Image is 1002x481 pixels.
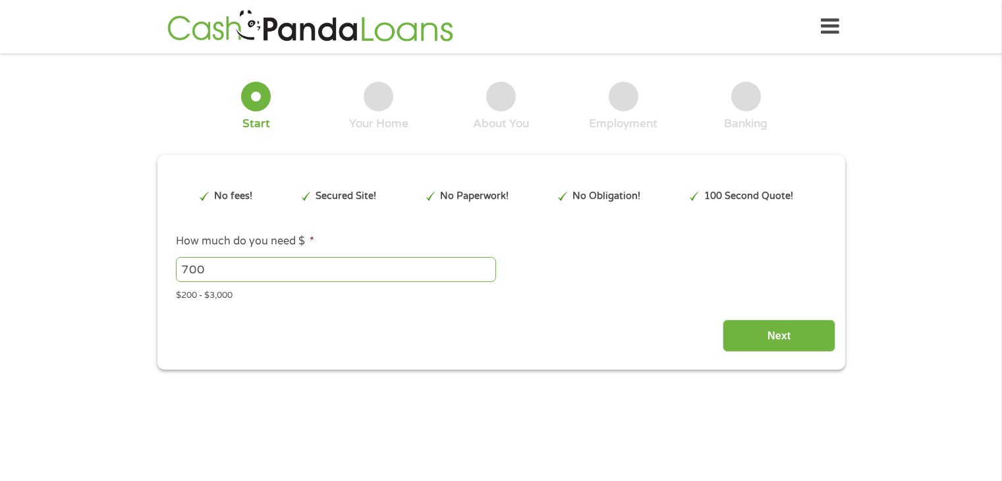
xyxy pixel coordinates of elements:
div: Your Home [349,117,408,131]
img: GetLoanNow Logo [163,8,457,45]
div: Start [242,117,270,131]
p: Secured Site! [316,189,376,204]
input: Next [723,320,835,352]
p: No fees! [214,189,252,204]
p: No Obligation! [572,189,640,204]
label: How much do you need $ [176,235,314,248]
p: 100 Second Quote! [704,189,793,204]
div: Banking [724,117,767,131]
div: Employment [589,117,657,131]
div: About You [473,117,529,131]
div: $200 - $3,000 [176,285,825,302]
p: No Paperwork! [440,189,509,204]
